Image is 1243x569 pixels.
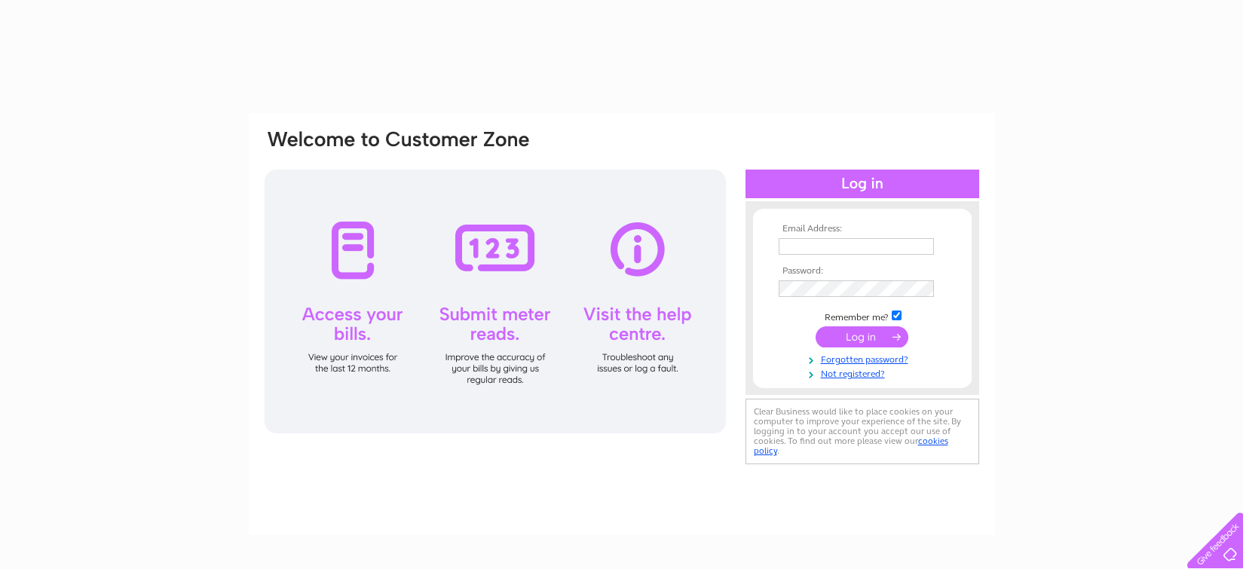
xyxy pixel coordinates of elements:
[779,366,950,380] a: Not registered?
[745,399,979,464] div: Clear Business would like to place cookies on your computer to improve your experience of the sit...
[775,308,950,323] td: Remember me?
[779,351,950,366] a: Forgotten password?
[775,224,950,234] th: Email Address:
[754,436,948,456] a: cookies policy
[775,266,950,277] th: Password:
[816,326,908,347] input: Submit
